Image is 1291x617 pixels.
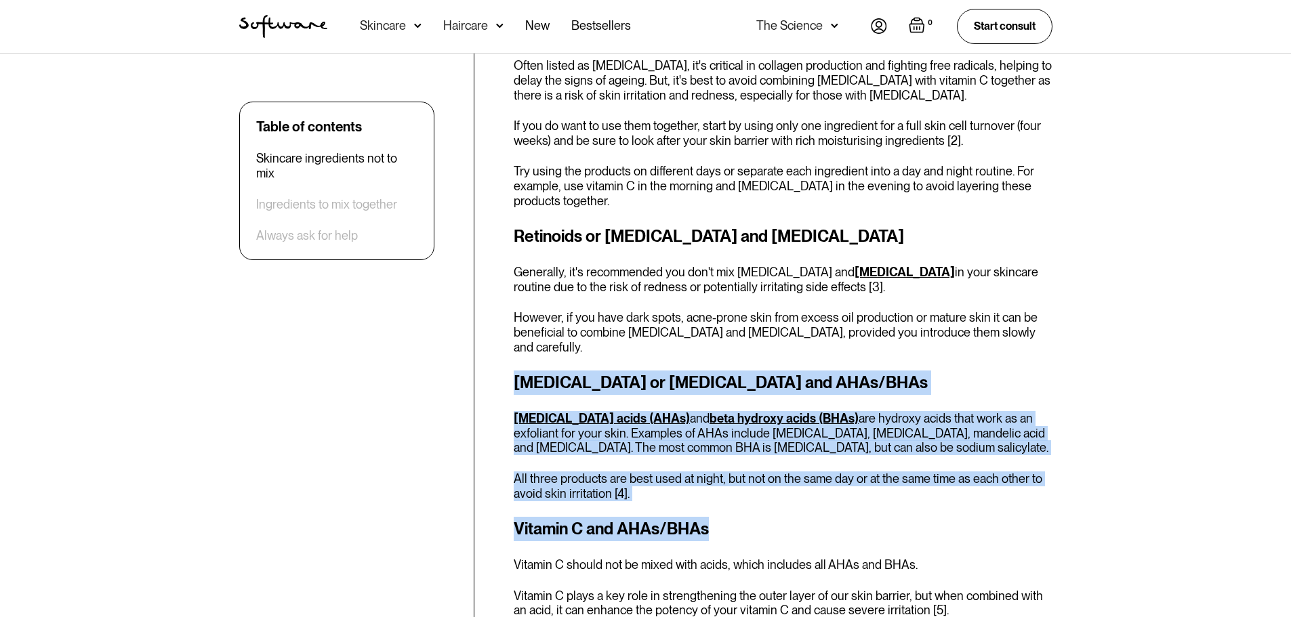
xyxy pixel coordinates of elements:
[855,265,955,279] a: [MEDICAL_DATA]
[256,119,362,135] div: Table of contents
[443,19,488,33] div: Haircare
[360,19,406,33] div: Skincare
[514,119,1052,148] p: If you do want to use them together, start by using only one ingredient for a full skin cell turn...
[514,265,1052,294] p: Generally, it's recommended you don't mix [MEDICAL_DATA] and in your skincare routine due to the ...
[496,19,504,33] img: arrow down
[514,370,1052,395] h3: [MEDICAL_DATA] or [MEDICAL_DATA] and AHAs/BHAs
[514,517,1052,541] h3: Vitamin C and AHAs/BHAs
[514,471,1052,501] p: All three products are best used at night, but not on the same day or at the same time as each ot...
[256,197,397,212] a: Ingredients to mix together
[414,19,422,33] img: arrow down
[514,58,1052,102] p: Often listed as [MEDICAL_DATA], it's critical in collagen production and fighting free radicals, ...
[239,15,327,38] a: home
[756,19,823,33] div: The Science
[514,164,1052,208] p: Try using the products on different days or separate each ingredient into a day and night routine...
[831,19,838,33] img: arrow down
[256,228,358,243] a: Always ask for help
[239,15,327,38] img: Software Logo
[957,9,1052,43] a: Start consult
[514,224,1052,249] h3: Retinoids or [MEDICAL_DATA] and [MEDICAL_DATA]
[925,17,935,29] div: 0
[514,557,1052,572] p: Vitamin C should not be mixed with acids, which includes all AHAs and BHAs.
[909,17,935,36] a: Open empty cart
[514,411,1052,455] p: and are hydroxy acids that work as an exfoliant for your skin. Examples of AHAs include [MEDICAL_...
[514,411,690,425] a: [MEDICAL_DATA] acids (AHAs)
[710,411,859,425] a: beta hydroxy acids (BHAs)
[514,310,1052,354] p: However, if you have dark spots, acne-prone skin from excess oil production or mature skin it can...
[256,151,417,180] a: Skincare ingredients not to mix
